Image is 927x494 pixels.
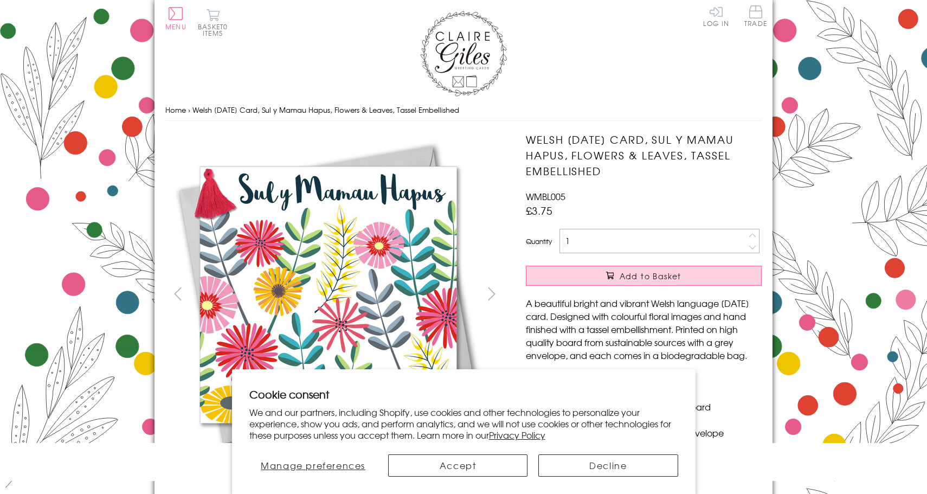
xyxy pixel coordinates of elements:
[526,236,552,246] label: Quantity
[165,105,186,115] a: Home
[165,99,762,121] nav: breadcrumbs
[165,281,190,306] button: prev
[538,454,678,477] button: Decline
[203,22,228,38] span: 0 items
[526,132,762,178] h1: Welsh [DATE] Card, Sul y Mamau Hapus, Flowers & Leaves, Tassel Embellished
[526,266,762,286] button: Add to Basket
[165,22,186,31] span: Menu
[526,190,565,203] span: WMBL005
[388,454,527,477] button: Accept
[420,11,507,97] img: Claire Giles Greetings Cards
[165,7,186,30] button: Menu
[526,297,762,362] p: A beautiful bright and vibrant Welsh language [DATE] card. Designed with colourful floral images ...
[703,5,729,27] a: Log In
[480,281,504,306] button: next
[249,407,678,440] p: We and our partners, including Shopify, use cookies and other technologies to personalize your ex...
[198,9,228,36] button: Basket0 items
[504,132,829,457] img: Welsh Mother's Day Card, Sul y Mamau Hapus, Flowers & Leaves, Tassel Embellished
[744,5,767,27] span: Trade
[188,105,190,115] span: ›
[489,428,545,441] a: Privacy Policy
[192,105,459,115] span: Welsh [DATE] Card, Sul y Mamau Hapus, Flowers & Leaves, Tassel Embellished
[526,203,552,218] span: £3.75
[744,5,767,29] a: Trade
[261,459,365,472] span: Manage preferences
[620,271,681,281] span: Add to Basket
[165,132,491,457] img: Welsh Mother's Day Card, Sul y Mamau Hapus, Flowers & Leaves, Tassel Embellished
[249,387,678,402] h2: Cookie consent
[249,454,377,477] button: Manage preferences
